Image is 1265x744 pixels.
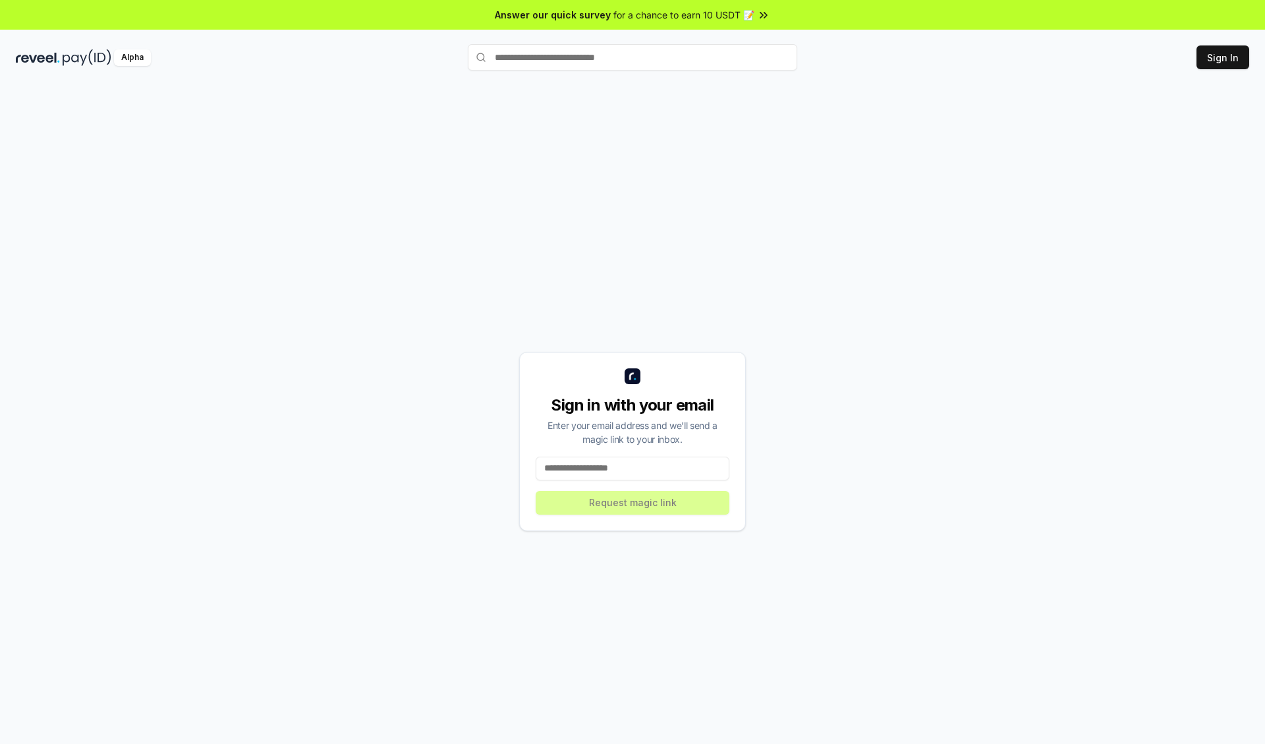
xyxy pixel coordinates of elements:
img: reveel_dark [16,49,60,66]
img: logo_small [625,368,640,384]
span: for a chance to earn 10 USDT 📝 [613,8,754,22]
div: Enter your email address and we’ll send a magic link to your inbox. [536,418,729,446]
span: Answer our quick survey [495,8,611,22]
div: Alpha [114,49,151,66]
div: Sign in with your email [536,395,729,416]
button: Sign In [1196,45,1249,69]
img: pay_id [63,49,111,66]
